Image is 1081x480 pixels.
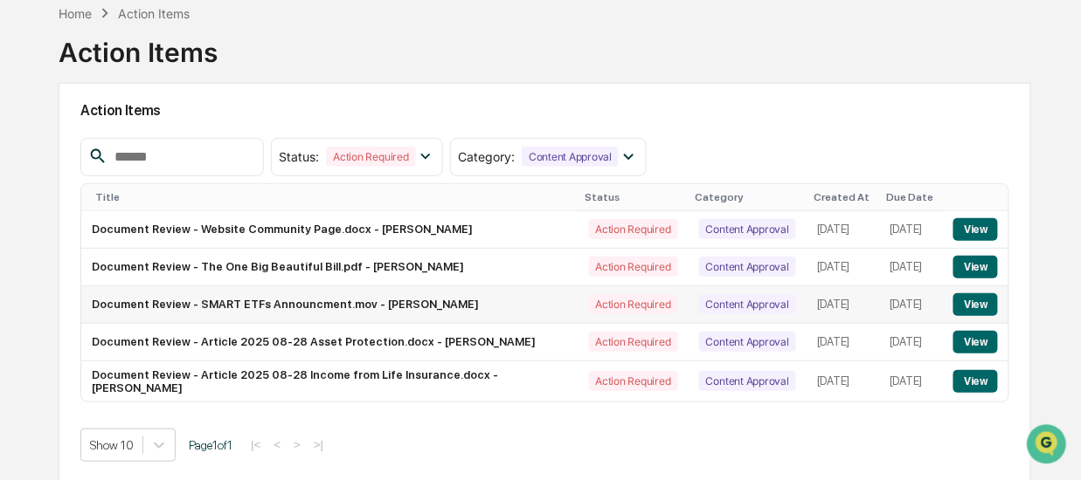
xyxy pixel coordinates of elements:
[953,331,998,353] button: View
[81,324,578,361] td: Document Review - Article 2025 08-28 Asset Protection.docx - [PERSON_NAME]
[696,191,800,203] div: Category
[699,257,796,277] div: Content Approval
[879,249,943,286] td: [DATE]
[1025,422,1072,470] iframe: Open customer support
[589,257,678,277] div: Action Required
[81,249,578,286] td: Document Review - The One Big Beautiful Bill.pdf - [PERSON_NAME]
[189,438,232,452] span: Page 1 of 1
[59,23,218,68] div: Action Items
[699,332,796,352] div: Content Approval
[807,249,879,286] td: [DATE]
[10,212,120,243] a: 🖐️Preclearance
[308,437,329,452] button: >|
[120,212,224,243] a: 🗄️Attestations
[886,191,936,203] div: Due Date
[879,324,943,361] td: [DATE]
[246,437,266,452] button: |<
[879,211,943,249] td: [DATE]
[953,260,998,273] a: View
[144,219,217,237] span: Attestations
[17,36,318,64] p: How can we help?
[879,286,943,324] td: [DATE]
[699,219,796,239] div: Content Approval
[699,294,796,314] div: Content Approval
[953,298,998,311] a: View
[35,252,110,270] span: Data Lookup
[81,286,578,324] td: Document Review - SMART ETFs Announcment.mov - [PERSON_NAME]
[953,223,998,236] a: View
[174,295,211,308] span: Pylon
[807,361,879,401] td: [DATE]
[586,191,682,203] div: Status
[127,221,141,235] div: 🗄️
[35,219,113,237] span: Preclearance
[17,254,31,268] div: 🔎
[589,294,678,314] div: Action Required
[59,6,92,21] div: Home
[589,371,678,391] div: Action Required
[953,256,998,278] button: View
[807,211,879,249] td: [DATE]
[458,149,515,164] span: Category :
[699,371,796,391] div: Content Approval
[522,147,619,167] div: Content Approval
[288,437,306,452] button: >
[118,6,190,21] div: Action Items
[953,293,998,316] button: View
[879,361,943,401] td: [DATE]
[589,332,678,352] div: Action Required
[297,138,318,159] button: Start new chat
[589,219,678,239] div: Action Required
[81,361,578,401] td: Document Review - Article 2025 08-28 Income from Life Insurance.docx - [PERSON_NAME]
[953,370,998,393] button: View
[953,335,998,348] a: View
[59,133,287,150] div: Start new chat
[268,437,286,452] button: <
[10,245,117,277] a: 🔎Data Lookup
[59,150,221,164] div: We're available if you need us!
[17,221,31,235] div: 🖐️
[81,211,578,249] td: Document Review - Website Community Page.docx - [PERSON_NAME]
[953,218,998,241] button: View
[279,149,319,164] span: Status :
[17,133,49,164] img: 1746055101610-c473b297-6a78-478c-a979-82029cc54cd1
[814,191,872,203] div: Created At
[80,102,1009,119] h2: Action Items
[953,374,998,387] a: View
[807,324,879,361] td: [DATE]
[95,191,571,203] div: Title
[807,286,879,324] td: [DATE]
[326,147,415,167] div: Action Required
[123,294,211,308] a: Powered byPylon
